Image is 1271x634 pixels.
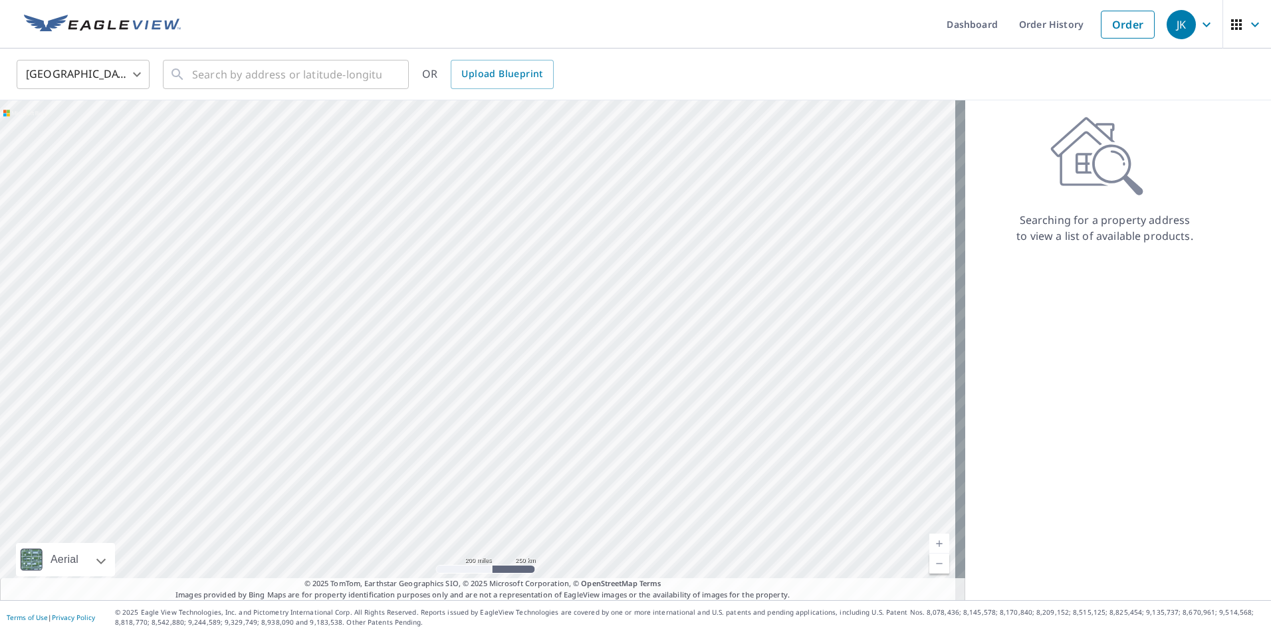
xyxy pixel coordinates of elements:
p: | [7,613,95,621]
a: Order [1101,11,1155,39]
a: Current Level 5, Zoom In [929,534,949,554]
a: Terms [639,578,661,588]
div: [GEOGRAPHIC_DATA] [17,56,150,93]
div: Aerial [47,543,82,576]
p: © 2025 Eagle View Technologies, Inc. and Pictometry International Corp. All Rights Reserved. Repo... [115,607,1264,627]
span: © 2025 TomTom, Earthstar Geographics SIO, © 2025 Microsoft Corporation, © [304,578,661,589]
p: Searching for a property address to view a list of available products. [1016,212,1194,244]
a: Privacy Policy [52,613,95,622]
span: Upload Blueprint [461,66,542,82]
div: JK [1167,10,1196,39]
img: EV Logo [24,15,181,35]
div: Aerial [16,543,115,576]
a: OpenStreetMap [581,578,637,588]
a: Current Level 5, Zoom Out [929,554,949,574]
a: Terms of Use [7,613,48,622]
div: OR [422,60,554,89]
input: Search by address or latitude-longitude [192,56,382,93]
a: Upload Blueprint [451,60,553,89]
